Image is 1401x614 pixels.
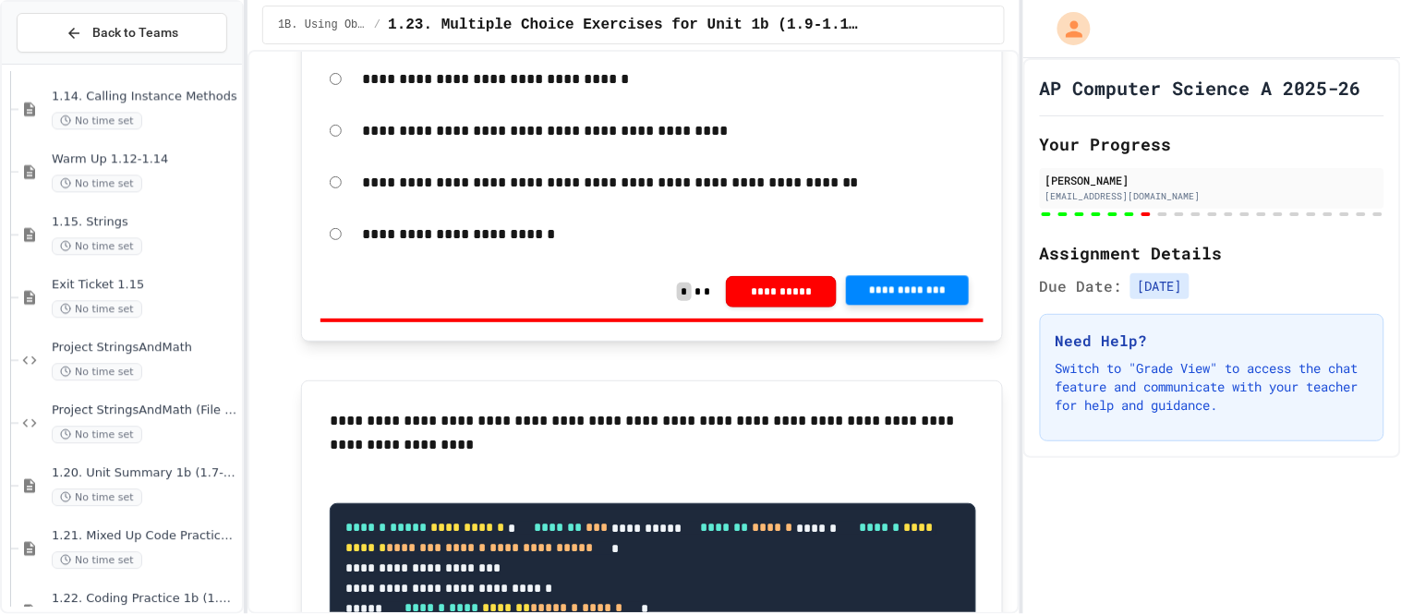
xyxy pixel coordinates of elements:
span: [DATE] [1130,273,1190,299]
span: 1.23. Multiple Choice Exercises for Unit 1b (1.9-1.15) [388,14,861,36]
span: No time set [52,363,142,380]
span: No time set [52,551,142,569]
div: My Account [1038,7,1095,50]
span: Project StringsAndMath [52,340,238,355]
span: Back to Teams [93,23,179,42]
span: Project StringsAndMath (File Input) [52,403,238,418]
span: No time set [52,300,142,318]
h1: AP Computer Science A 2025-26 [1040,75,1361,101]
span: Warm Up 1.12-1.14 [52,151,238,167]
span: 1.21. Mixed Up Code Practice 1b (1.7-1.15) [52,528,238,544]
h3: Need Help? [1056,330,1369,352]
span: No time set [52,175,142,192]
span: No time set [52,488,142,506]
span: No time set [52,426,142,443]
span: 1.22. Coding Practice 1b (1.7-1.15) [52,591,238,607]
span: Exit Ticket 1.15 [52,277,238,293]
h2: Assignment Details [1040,240,1384,266]
span: No time set [52,112,142,129]
div: [EMAIL_ADDRESS][DOMAIN_NAME] [1045,189,1379,203]
span: Due Date: [1040,275,1123,297]
div: [PERSON_NAME] [1045,172,1379,188]
span: 1.14. Calling Instance Methods [52,89,238,104]
span: / [374,18,380,32]
span: No time set [52,237,142,255]
span: 1.15. Strings [52,214,238,230]
h2: Your Progress [1040,131,1384,157]
span: 1.20. Unit Summary 1b (1.7-1.15) [52,465,238,481]
p: Switch to "Grade View" to access the chat feature and communicate with your teacher for help and ... [1056,359,1369,415]
span: 1B. Using Objects [278,18,367,32]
